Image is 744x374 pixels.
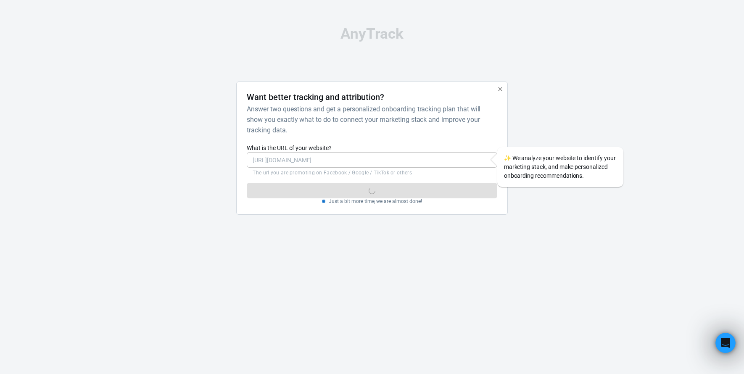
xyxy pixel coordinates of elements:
iframe: Intercom live chat [715,333,736,353]
div: AnyTrack [162,26,582,41]
h4: Want better tracking and attribution? [247,92,384,102]
input: https://yourwebsite.com/landing-page [247,152,497,168]
p: Just a bit more time, we are almost done! [329,198,422,204]
span: sparkles [504,155,511,161]
h6: Answer two questions and get a personalized onboarding tracking plan that will show you exactly w... [247,104,493,135]
p: The url you are promoting on Facebook / Google / TikTok or others [253,169,491,176]
label: What is the URL of your website? [247,144,497,152]
div: We analyze your website to identify your marketing stack, and make personalized onboarding recomm... [497,147,623,187]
